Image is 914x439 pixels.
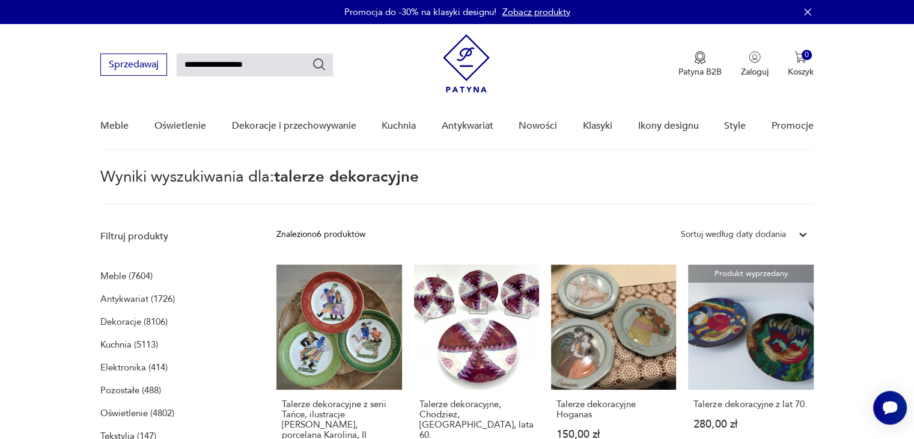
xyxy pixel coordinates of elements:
[274,166,419,188] span: talerze dekoracyjne
[382,103,416,149] a: Kuchnia
[772,103,814,149] a: Promocje
[100,336,158,353] a: Kuchnia (5113)
[693,399,808,410] h3: Talerze dekoracyjne z lat 70.
[443,34,490,93] img: Patyna - sklep z meblami i dekoracjami vintage
[678,51,722,78] button: Patyna B2B
[681,228,786,241] div: Sortuj według daty dodania
[583,103,612,149] a: Klasyki
[100,170,813,204] p: Wyniki wyszukiwania dla:
[794,51,806,63] img: Ikona koszyka
[741,66,769,78] p: Zaloguj
[678,66,722,78] p: Patyna B2B
[693,419,808,429] p: 280,00 zł
[502,6,570,18] a: Zobacz produkty
[556,399,671,420] h3: Talerze dekoracyjne Hoganas
[694,51,706,64] img: Ikona medalu
[442,103,493,149] a: Antykwariat
[519,103,557,149] a: Nowości
[100,405,174,422] a: Oświetlenie (4802)
[231,103,356,149] a: Dekoracje i przechowywanie
[873,391,907,425] iframe: Smartsupp widget button
[100,61,167,70] a: Sprzedawaj
[100,268,153,284] a: Meble (7604)
[100,230,248,243] p: Filtruj produkty
[344,6,496,18] p: Promocja do -30% na klasyki designu!
[741,51,769,78] button: Zaloguj
[788,51,814,78] button: 0Koszyk
[100,313,168,330] a: Dekoracje (8106)
[802,50,812,60] div: 0
[724,103,746,149] a: Style
[788,66,814,78] p: Koszyk
[678,51,722,78] a: Ikona medaluPatyna B2B
[638,103,698,149] a: Ikony designu
[749,51,761,63] img: Ikonka użytkownika
[100,54,167,76] button: Sprzedawaj
[276,228,365,241] div: Znaleziono 6 produktów
[100,290,175,307] a: Antykwariat (1726)
[154,103,206,149] a: Oświetlenie
[100,359,168,376] a: Elektronika (414)
[100,103,129,149] a: Meble
[100,382,161,399] a: Pozostałe (488)
[312,57,326,72] button: Szukaj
